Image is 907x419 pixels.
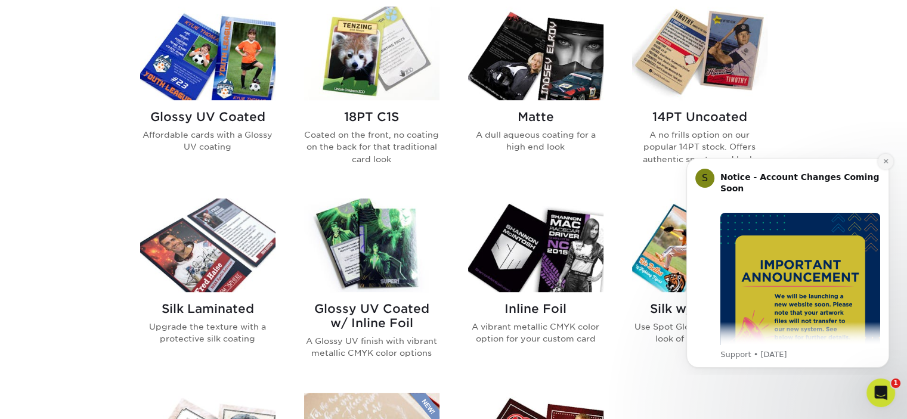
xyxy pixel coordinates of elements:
span: 1 [891,378,900,388]
a: Silk Laminated Trading Cards Silk Laminated Upgrade the texture with a protective silk coating [140,198,275,378]
img: Silk w/ Spot UV Trading Cards [632,198,767,292]
p: Affordable cards with a Glossy UV coating [140,129,275,153]
a: Inline Foil Trading Cards Inline Foil A vibrant metallic CMYK color option for your custom card [468,198,603,378]
h2: Silk w/ Spot UV [632,302,767,316]
a: Matte Trading Cards Matte A dull aqueous coating for a high end look [468,7,603,184]
a: Glossy UV Coated w/ Inline Foil Trading Cards Glossy UV Coated w/ Inline Foil A Glossy UV finish ... [304,198,439,378]
a: Silk w/ Spot UV Trading Cards Silk w/ Spot UV Use Spot Gloss to enhance the look of your silk card [632,198,767,378]
h2: Matte [468,110,603,124]
p: A vibrant metallic CMYK color option for your custom card [468,321,603,345]
h2: Glossy UV Coated w/ Inline Foil [304,302,439,330]
img: Glossy UV Coated Trading Cards [140,7,275,100]
h2: 18PT C1S [304,110,439,124]
p: A Glossy UV finish with vibrant metallic CMYK color options [304,335,439,359]
p: Use Spot Gloss to enhance the look of your silk card [632,321,767,345]
h2: Silk Laminated [140,302,275,316]
p: A dull aqueous coating for a high end look [468,129,603,153]
img: Inline Foil Trading Cards [468,198,603,292]
img: Glossy UV Coated w/ Inline Foil Trading Cards [304,198,439,292]
a: Glossy UV Coated Trading Cards Glossy UV Coated Affordable cards with a Glossy UV coating [140,7,275,184]
h2: Inline Foil [468,302,603,316]
h2: 14PT Uncoated [632,110,767,124]
p: Coated on the front, no coating on the back for that traditional card look [304,129,439,165]
img: 18PT C1S Trading Cards [304,7,439,100]
a: 18PT C1S Trading Cards 18PT C1S Coated on the front, no coating on the back for that traditional ... [304,7,439,184]
img: Matte Trading Cards [468,7,603,100]
img: 14PT Uncoated Trading Cards [632,7,767,100]
p: Upgrade the texture with a protective silk coating [140,321,275,345]
iframe: Intercom live chat [866,378,895,407]
a: 14PT Uncoated Trading Cards 14PT Uncoated A no frills option on our popular 14PT stock. Offers au... [632,7,767,184]
img: Silk Laminated Trading Cards [140,198,275,292]
p: A no frills option on our popular 14PT stock. Offers authentic sports card look. [632,129,767,165]
h2: Glossy UV Coated [140,110,275,124]
iframe: Intercom notifications message [668,147,907,375]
